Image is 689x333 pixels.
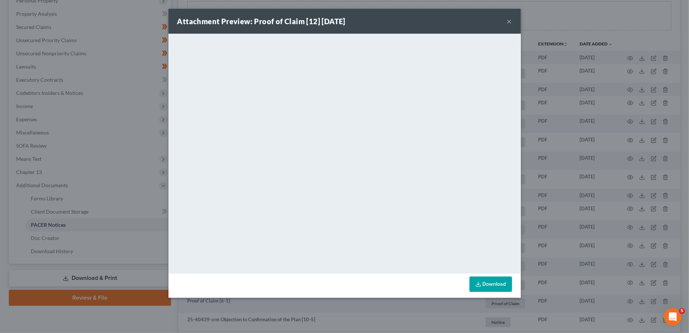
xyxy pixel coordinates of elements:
[679,308,685,314] span: 5
[469,277,512,292] a: Download
[507,17,512,26] button: ×
[168,34,521,272] iframe: <object ng-attr-data='[URL][DOMAIN_NAME]' type='application/pdf' width='100%' height='650px'></ob...
[664,308,682,326] iframe: Intercom live chat
[177,17,345,26] strong: Attachment Preview: Proof of Claim [12] [DATE]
